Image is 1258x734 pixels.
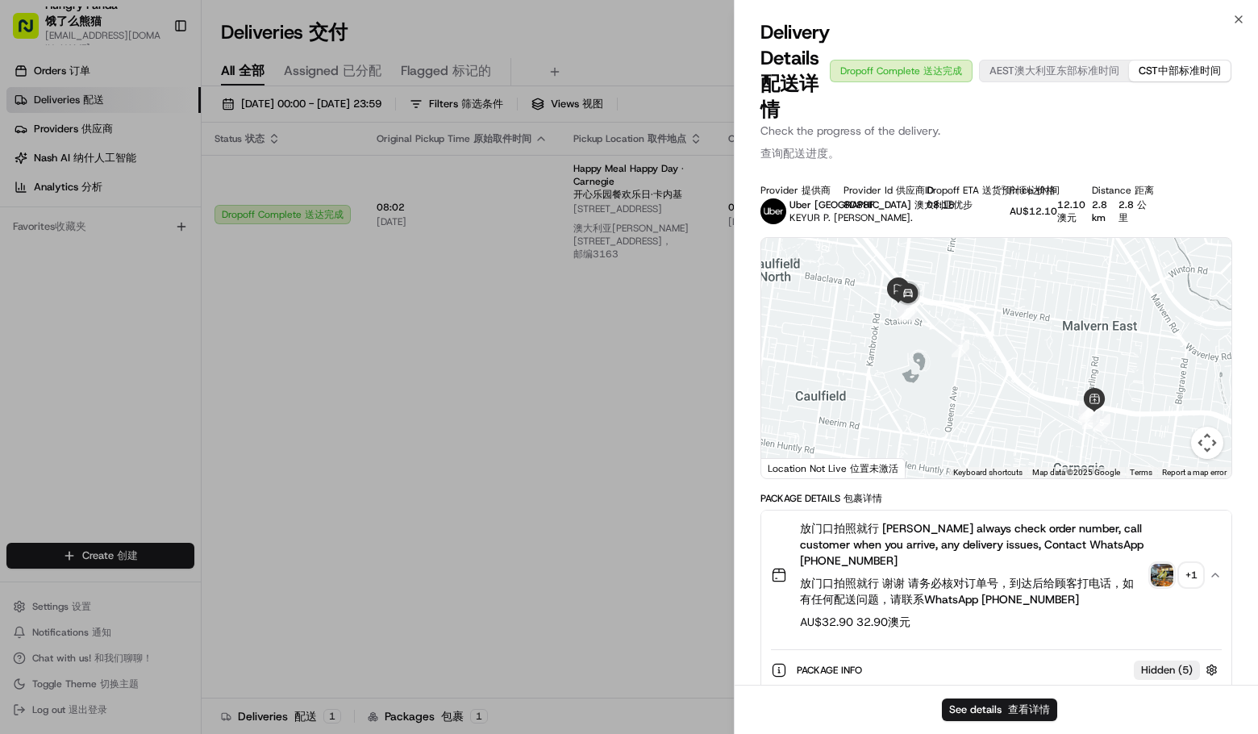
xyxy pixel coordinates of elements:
span: 查看详情 [1008,703,1050,716]
img: 1736555255976-a54dd68f-1ca7-489b-9aae-adbdc363a1c4 [16,154,45,183]
span: API Documentation [152,361,259,377]
div: Provider [760,184,818,197]
span: 8月19日 [143,250,181,263]
p: Check the progress of the delivery. [760,123,1232,168]
span: 供应商ID [896,184,934,197]
div: 📗 [16,362,29,375]
img: uber-new-logo.jpeg [760,198,786,224]
span: • [134,250,140,263]
div: 4 [1079,402,1097,419]
span: AU$32.90 [800,614,1144,630]
span: 12.10澳元 [1057,198,1085,224]
span: 提供商 [802,184,831,197]
span: 配送详情 [760,71,819,123]
button: Keyboard shortcuts [953,467,1023,478]
a: Terms (opens in new tab) [1130,468,1152,477]
a: 📗Knowledge Base [10,354,130,383]
div: 5 [1093,414,1110,432]
a: 💻API Documentation [130,354,265,383]
div: Distance [1092,184,1149,197]
button: 放门口拍照就行 [PERSON_NAME] always check order number, call customer when you arrive, any delivery issu... [761,511,1231,640]
span: 送货预计到达时间 [982,184,1060,197]
span: 放门口拍照就行 谢谢 请务必核对订单号，到达后给顾客打电话，如有任何配送问题，请联系WhatsApp [PHONE_NUMBER] [800,576,1134,607]
span: Delivery Details [760,19,830,123]
div: Past conversations [16,210,108,223]
div: Location Not Live [761,458,906,478]
a: Report a map error [1162,468,1227,477]
div: 3 [1078,405,1096,423]
span: [PERSON_NAME]. [834,211,913,224]
span: 澳大利亚东部标准时间 [1014,64,1119,77]
div: + 1 [1180,564,1202,586]
button: Hidden (5) [1134,660,1222,680]
span: Pylon [160,400,195,412]
div: We're available if you need us! [73,170,222,183]
span: Hidden ( 5 ) [1141,663,1193,678]
span: [PERSON_NAME] [50,250,131,263]
input: Clear [42,104,266,121]
div: Price [1010,184,1067,197]
button: See all [250,206,294,226]
span: • [53,294,59,307]
div: 8 [897,304,914,322]
p: Welcome 👋 [16,65,294,90]
div: Start new chat [73,154,265,170]
button: Map camera controls [1191,427,1223,459]
span: 价格 [1036,184,1056,197]
div: Dropoff ETA [927,184,984,197]
div: Package Details [760,492,1232,505]
div: 08:18 [927,198,984,211]
span: 包裹详情 [844,492,882,505]
span: 澳大利亚优步 [914,198,973,211]
a: Open this area in Google Maps (opens a new window) [765,457,819,478]
div: 7 [952,340,969,357]
img: 1753817452368-0c19585d-7be3-40d9-9a41-2dc781b3d1eb [34,154,63,183]
img: 1736555255976-a54dd68f-1ca7-489b-9aae-adbdc363a1c4 [32,251,45,264]
img: Bea Lacdao [16,235,42,261]
button: AEST [980,60,1129,81]
span: 2.8 公里 [1118,198,1147,224]
a: Powered byPylon [114,399,195,412]
div: Provider Id [844,184,901,197]
button: Start new chat [274,159,294,178]
span: Uber [GEOGRAPHIC_DATA] [789,198,973,211]
button: photo_proof_of_pickup image+1 [1151,564,1202,586]
span: 放门口拍照就行 [PERSON_NAME] always check order number, call customer when you arrive, any delivery issu... [800,520,1144,614]
img: Google [765,457,819,478]
span: KEYUR P. [789,211,913,224]
span: 中部标准时间 [1158,64,1221,77]
span: 距离 [1135,184,1154,197]
button: See details 查看详情 [942,699,1057,721]
span: Map data ©2025 Google [1032,468,1120,477]
span: Knowledge Base [32,361,123,377]
span: 查询配送进度。 [760,146,839,161]
img: photo_proof_of_pickup image [1151,564,1173,586]
img: Nash [16,16,48,48]
span: 8月15日 [62,294,100,307]
button: CST [1129,60,1231,81]
button: 8D88F [844,198,874,211]
div: AU$12.10 [1010,198,1067,224]
div: 9 [899,302,917,320]
span: 32.90澳元 [856,615,910,629]
span: Package Info [797,664,865,677]
div: 2.8 km [1092,198,1149,224]
span: 位置未激活 [850,462,898,475]
div: 💻 [136,362,149,375]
